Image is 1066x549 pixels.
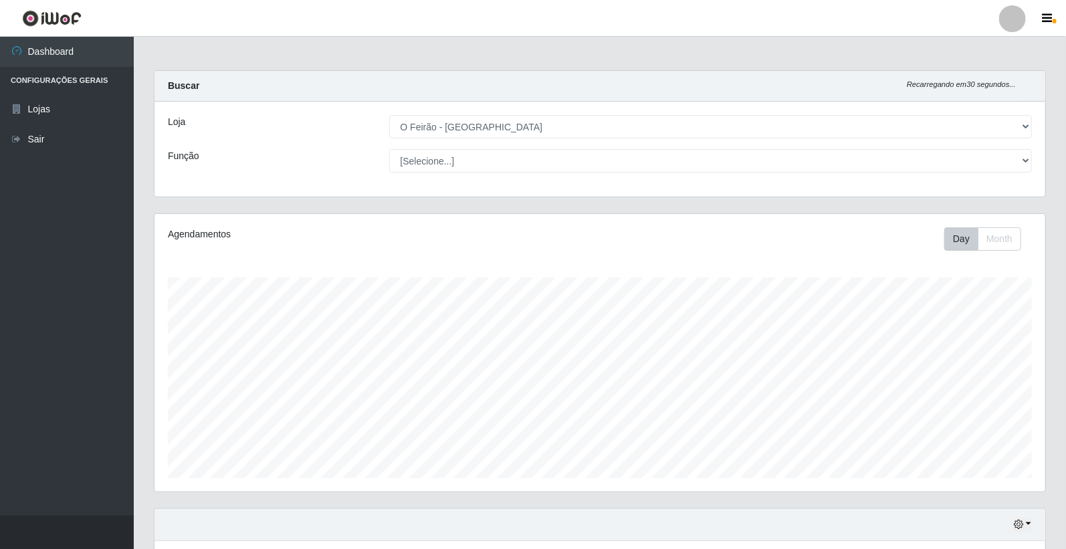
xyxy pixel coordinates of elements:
button: Month [978,227,1021,251]
button: Day [944,227,978,251]
i: Recarregando em 30 segundos... [907,80,1016,88]
strong: Buscar [168,80,199,91]
div: Agendamentos [168,227,516,241]
div: First group [944,227,1021,251]
div: Toolbar with button groups [944,227,1032,251]
label: Função [168,149,199,163]
img: CoreUI Logo [22,10,82,27]
label: Loja [168,115,185,129]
